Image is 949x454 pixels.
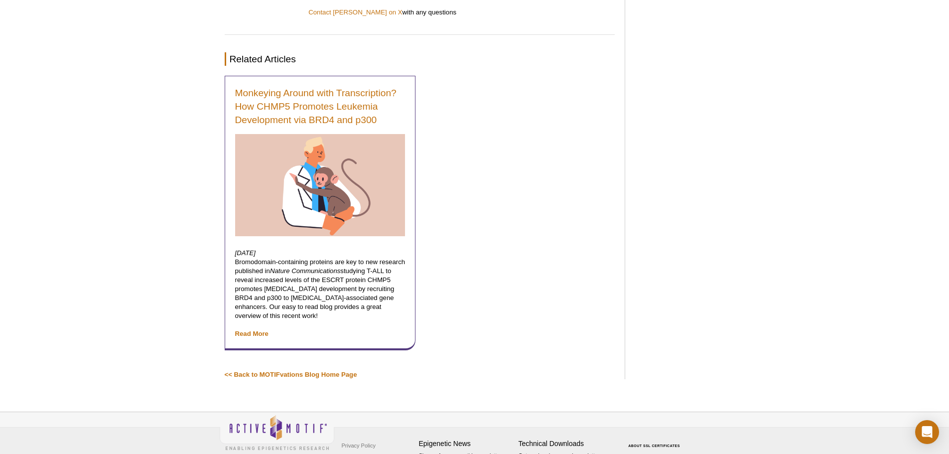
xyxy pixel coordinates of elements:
p: with any questions [308,8,615,17]
h4: Technical Downloads [519,440,613,448]
img: Doctor with monkey [235,134,406,236]
h4: Epigenetic News [419,440,514,448]
a: Monkeying Around with Transcription? How CHMP5 Promotes Leukemia Development via BRD4 and p300 [235,86,406,127]
div: Open Intercom Messenger [915,420,939,444]
a: << Back to MOTIFvations Blog Home Page [225,371,357,378]
img: Active Motif, [220,412,334,453]
em: Nature Communications [270,267,340,275]
a: ABOUT SSL CERTIFICATES [628,444,680,448]
a: Contact [PERSON_NAME] on X [308,8,402,16]
a: Read More [235,330,269,337]
em: [DATE] [235,249,256,257]
a: Privacy Policy [339,438,378,453]
table: Click to Verify - This site chose Symantec SSL for secure e-commerce and confidential communicati... [618,430,693,452]
p: Bromodomain-containing proteins are key to new research published in studying T-ALL to reveal inc... [235,249,406,338]
h2: Related Articles [225,52,615,66]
